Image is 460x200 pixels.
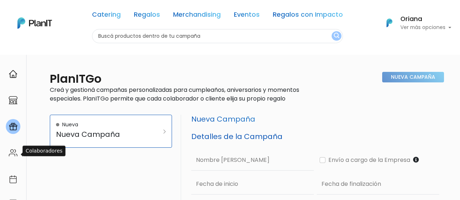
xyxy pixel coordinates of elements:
img: PlanIt Logo [17,17,52,29]
h2: PlanITGo [50,72,101,86]
img: calendar-87d922413cdce8b2cf7b7f5f62616a5cf9e4887200fb71536465627b3292af00.svg [9,175,17,184]
a: Eventos [234,12,260,20]
img: marketplace-4ceaa7011d94191e9ded77b95e3339b90024bf715f7c57f8cf31f2d8c509eaba.svg [9,96,17,105]
a: Catering [92,12,121,20]
p: Creá y gestioná campañas personalizadas para cumpleaños, aniversarios y momentos especiales. Plan... [50,86,312,103]
button: PlanIt Logo Oriana Ver más opciones [377,13,451,32]
p: Nueva [62,121,78,128]
input: Fecha de inicio [191,174,314,195]
img: campaigns-02234683943229c281be62815700db0a1741e53638e28bf9629b52c665b00959.svg [9,122,17,131]
h5: Nueva Campaña [56,130,149,139]
input: Nombre de Campaña [191,150,314,171]
img: search_button-432b6d5273f82d61273b3651a40e1bd1b912527efae98b1b7a1b2c0702e16a8d.svg [334,33,339,40]
a: Regalos con Impacto [273,12,343,20]
h5: Nueva Campaña [191,115,439,123]
h6: Oriana [400,16,451,23]
img: PlanIt Logo [381,15,397,31]
p: Ver más opciones [400,25,451,30]
a: Merchandising [173,12,221,20]
img: arrow_right-9280cc79ecefa84298781467ce90b80af3baf8c02d32ced3b0099fbab38e4a3c.svg [163,130,166,134]
label: Envío a cargo de la Empresa [325,156,410,164]
img: people-662611757002400ad9ed0e3c099ab2801c6687ba6c219adb57efc949bc21e19d.svg [9,148,17,157]
input: Fecha de finalización [317,174,439,195]
a: Nueva Nueva Campaña [50,115,172,148]
input: Buscá productos dentro de tu campaña [92,29,343,43]
div: Colaboradores [23,146,65,156]
img: home-e721727adea9d79c4d83392d1f703f7f8bce08238fde08b1acbfd93340b81755.svg [9,70,17,78]
h5: Detalles de la Campaña [191,132,439,141]
a: Regalos [134,12,160,20]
